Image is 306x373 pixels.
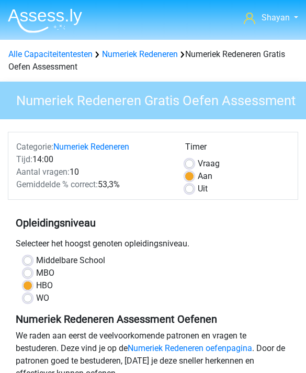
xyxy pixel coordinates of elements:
span: Tijd: [16,154,32,164]
a: Shayan [244,12,298,24]
div: Timer [185,141,290,157]
h3: Numeriek Redeneren Gratis Oefen Assessment [12,88,298,109]
label: MBO [36,267,54,279]
img: Assessly [8,8,82,33]
div: 53,3% [8,178,177,191]
label: Uit [198,183,208,195]
h5: Numeriek Redeneren Assessment Oefenen [16,313,290,325]
span: Aantal vragen: [16,167,70,177]
label: Aan [198,170,212,183]
div: 14:00 [8,153,177,166]
a: Numeriek Redeneren [53,142,129,152]
span: Shayan [262,13,290,22]
span: Categorie: [16,142,53,152]
label: HBO [36,279,53,292]
label: Middelbare School [36,254,105,267]
label: Vraag [198,157,220,170]
div: 10 [8,166,177,178]
span: Gemiddelde % correct: [16,179,98,189]
a: Numeriek Redeneren [102,49,178,59]
div: Numeriek Redeneren Gratis Oefen Assessment [4,48,302,73]
h5: Opleidingsniveau [16,212,290,233]
label: WO [36,292,49,304]
a: Numeriek Redeneren oefenpagina [128,343,252,353]
div: Selecteer het hoogst genoten opleidingsniveau. [8,238,298,254]
a: Alle Capaciteitentesten [8,49,93,59]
